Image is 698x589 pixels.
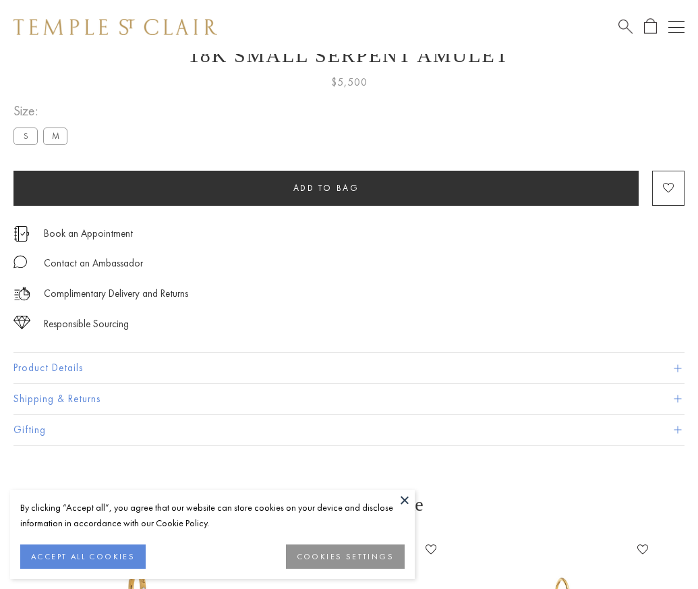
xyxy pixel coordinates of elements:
[331,74,368,91] span: $5,500
[20,500,405,531] div: By clicking “Accept all”, you agree that our website can store cookies on your device and disclos...
[13,415,685,445] button: Gifting
[293,182,359,194] span: Add to bag
[13,285,30,302] img: icon_delivery.svg
[13,353,685,383] button: Product Details
[20,544,146,569] button: ACCEPT ALL COOKIES
[286,544,405,569] button: COOKIES SETTINGS
[13,255,27,269] img: MessageIcon-01_2.svg
[13,100,73,122] span: Size:
[13,19,217,35] img: Temple St. Clair
[13,44,685,67] h1: 18K Small Serpent Amulet
[668,19,685,35] button: Open navigation
[44,226,133,241] a: Book an Appointment
[13,226,30,242] img: icon_appointment.svg
[644,18,657,35] a: Open Shopping Bag
[44,285,188,302] p: Complimentary Delivery and Returns
[13,171,639,206] button: Add to bag
[43,128,67,144] label: M
[44,316,129,333] div: Responsible Sourcing
[13,316,30,329] img: icon_sourcing.svg
[44,255,143,272] div: Contact an Ambassador
[13,128,38,144] label: S
[13,384,685,414] button: Shipping & Returns
[618,18,633,35] a: Search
